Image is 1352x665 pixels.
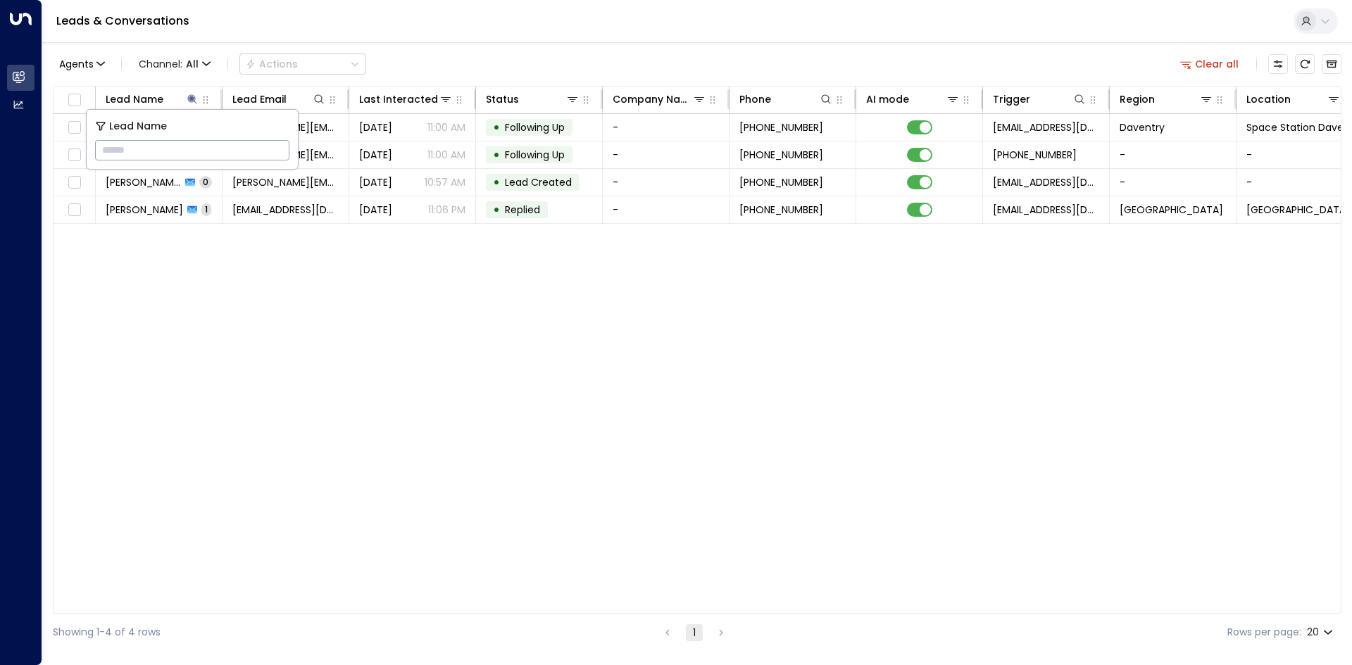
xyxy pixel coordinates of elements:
[232,91,326,108] div: Lead Email
[427,148,465,162] p: 11:00 AM
[359,175,392,189] span: Oct 04, 2025
[866,91,909,108] div: AI mode
[739,203,823,217] span: +447551884473
[613,91,706,108] div: Company Name
[1120,91,1213,108] div: Region
[739,175,823,189] span: +447508042414
[1110,169,1237,196] td: -
[133,54,216,74] span: Channel:
[739,91,771,108] div: Phone
[613,91,692,108] div: Company Name
[505,120,565,134] span: Following Up
[133,54,216,74] button: Channel:All
[603,196,730,223] td: -
[603,114,730,141] td: -
[993,175,1099,189] span: leads@space-station.co.uk
[603,169,730,196] td: -
[486,91,580,108] div: Status
[993,91,1030,108] div: Trigger
[993,120,1099,134] span: leads@space-station.co.uk
[359,120,392,134] span: Yesterday
[232,175,339,189] span: sally-2464@hotmail.com
[246,58,298,70] div: Actions
[603,141,730,168] td: -
[106,91,163,108] div: Lead Name
[686,624,703,641] button: page 1
[1246,91,1341,108] div: Location
[359,91,438,108] div: Last Interacted
[65,91,83,109] span: Toggle select all
[866,91,960,108] div: AI mode
[427,120,465,134] p: 11:00 AM
[739,148,823,162] span: +447508042414
[56,13,189,29] a: Leads & Conversations
[993,91,1087,108] div: Trigger
[993,148,1077,162] span: +447508042414
[106,91,199,108] div: Lead Name
[1120,203,1223,217] span: London
[1322,54,1341,74] button: Archived Leads
[1246,91,1291,108] div: Location
[658,623,730,641] nav: pagination navigation
[65,174,83,191] span: Toggle select row
[739,91,833,108] div: Phone
[59,59,94,69] span: Agents
[106,175,181,189] span: Sally Lovelock
[65,201,83,219] span: Toggle select row
[1295,54,1315,74] span: Refresh
[53,54,110,74] button: Agents
[106,203,183,217] span: Bethany Lovelock
[505,203,540,217] span: Replied
[1120,91,1155,108] div: Region
[493,198,500,222] div: •
[239,53,366,75] div: Button group with a nested menu
[359,148,392,162] span: Oct 06, 2025
[993,203,1099,217] span: leads@space-station.co.uk
[493,115,500,139] div: •
[505,148,565,162] span: Following Up
[425,175,465,189] p: 10:57 AM
[1307,622,1336,642] div: 20
[1110,141,1237,168] td: -
[428,203,465,217] p: 11:06 PM
[493,170,500,194] div: •
[359,91,453,108] div: Last Interacted
[53,625,161,640] div: Showing 1-4 of 4 rows
[65,119,83,137] span: Toggle select row
[359,203,392,217] span: Oct 07, 2025
[1268,54,1288,74] button: Customize
[1227,625,1301,640] label: Rows per page:
[493,143,500,167] div: •
[739,120,823,134] span: +447508042414
[1120,120,1165,134] span: Daventry
[505,175,572,189] span: Lead Created
[232,91,287,108] div: Lead Email
[239,53,366,75] button: Actions
[65,146,83,164] span: Toggle select row
[1175,54,1245,74] button: Clear all
[201,203,211,215] span: 1
[232,203,339,217] span: bethany10307@icloud.com
[186,58,199,70] span: All
[486,91,519,108] div: Status
[109,118,167,134] span: Lead Name
[199,176,212,188] span: 0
